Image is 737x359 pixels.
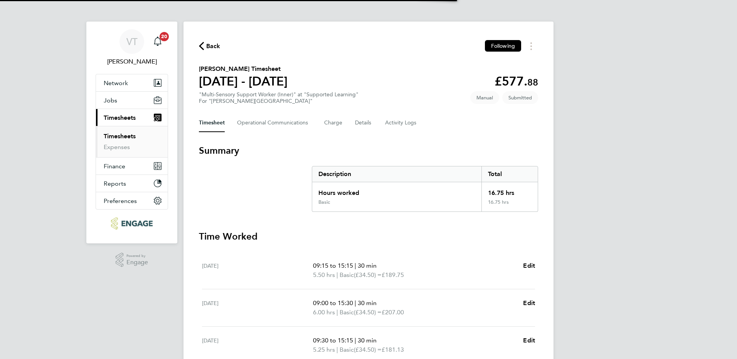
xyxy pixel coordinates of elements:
[150,29,165,54] a: 20
[481,182,538,199] div: 16.75 hrs
[318,199,330,205] div: Basic
[199,230,538,243] h3: Time Worked
[104,180,126,187] span: Reports
[96,126,168,157] div: Timesheets
[312,182,481,199] div: Hours worked
[354,309,382,316] span: (£34.50) =
[202,261,313,280] div: [DATE]
[340,270,354,280] span: Basic
[116,253,148,267] a: Powered byEngage
[96,158,168,174] button: Finance
[358,299,377,307] span: 30 min
[523,337,535,344] span: Edit
[355,337,356,344] span: |
[312,166,481,182] div: Description
[206,42,220,51] span: Back
[355,299,356,307] span: |
[313,346,335,353] span: 5.25 hrs
[337,346,338,353] span: |
[337,271,338,278] span: |
[340,345,354,354] span: Basic
[104,97,117,104] span: Jobs
[199,64,288,74] h2: [PERSON_NAME] Timesheet
[96,92,168,109] button: Jobs
[199,98,358,104] div: For "[PERSON_NAME][GEOGRAPHIC_DATA]"
[126,253,148,259] span: Powered by
[382,271,404,278] span: £189.75
[199,91,358,104] div: "Multi-Sensory Support Worker (Inner)" at "Supported Learning"
[337,309,338,316] span: |
[104,163,125,170] span: Finance
[199,74,288,89] h1: [DATE] - [DATE]
[355,262,356,269] span: |
[358,337,377,344] span: 30 min
[96,29,168,66] a: VT[PERSON_NAME]
[523,336,535,345] a: Edit
[358,262,377,269] span: 30 min
[523,299,535,307] span: Edit
[199,114,225,132] button: Timesheet
[104,143,130,151] a: Expenses
[199,144,538,157] h3: Summary
[527,77,538,88] span: 88
[313,309,335,316] span: 6.00 hrs
[481,199,538,211] div: 16.75 hrs
[481,166,538,182] div: Total
[523,262,535,269] span: Edit
[485,40,521,52] button: Following
[104,133,136,140] a: Timesheets
[313,262,353,269] span: 09:15 to 15:15
[523,299,535,308] a: Edit
[354,271,382,278] span: (£34.50) =
[202,336,313,354] div: [DATE]
[111,217,152,230] img: ncclondon-logo-retina.png
[237,114,312,132] button: Operational Communications
[495,74,538,89] app-decimal: £577.
[524,40,538,52] button: Timesheets Menu
[96,57,168,66] span: Victoria Ticehurst
[523,261,535,270] a: Edit
[104,79,128,87] span: Network
[104,114,136,121] span: Timesheets
[313,337,353,344] span: 09:30 to 15:15
[312,166,538,212] div: Summary
[126,37,138,47] span: VT
[382,346,404,353] span: £181.13
[470,91,499,104] span: This timesheet was manually created.
[202,299,313,317] div: [DATE]
[96,192,168,209] button: Preferences
[354,346,382,353] span: (£34.50) =
[96,217,168,230] a: Go to home page
[313,299,353,307] span: 09:00 to 15:30
[355,114,373,132] button: Details
[126,259,148,266] span: Engage
[385,114,417,132] button: Activity Logs
[199,41,220,51] button: Back
[104,197,137,205] span: Preferences
[313,271,335,278] span: 5.50 hrs
[382,309,404,316] span: £207.00
[96,74,168,91] button: Network
[340,308,354,317] span: Basic
[86,22,177,243] nav: Main navigation
[96,175,168,192] button: Reports
[491,42,515,49] span: Following
[324,114,343,132] button: Charge
[96,109,168,126] button: Timesheets
[160,32,169,41] span: 20
[502,91,538,104] span: This timesheet is Submitted.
